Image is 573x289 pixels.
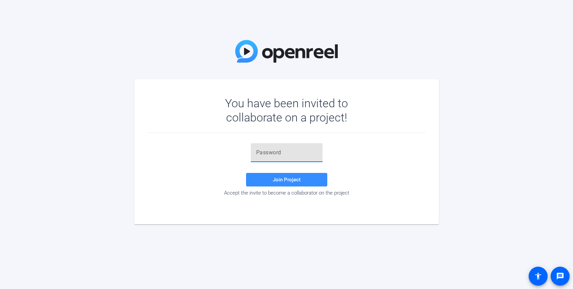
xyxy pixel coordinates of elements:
div: You have been invited to collaborate on a project! [205,96,368,125]
mat-icon: accessibility [534,272,542,280]
button: Join Project [246,173,327,186]
img: OpenReel Logo [235,40,338,63]
div: Accept the invite to become a collaborator on the project [148,190,425,196]
input: Password [256,149,317,157]
span: Join Project [273,177,301,183]
mat-icon: message [556,272,564,280]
